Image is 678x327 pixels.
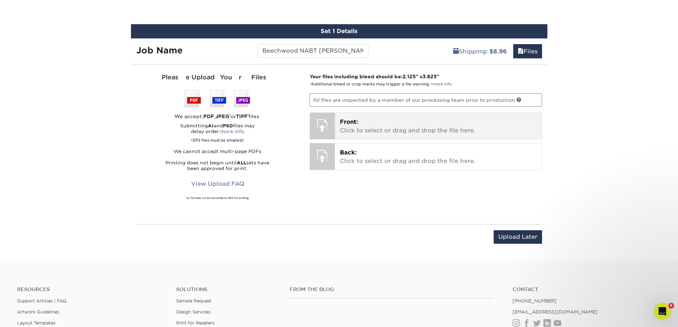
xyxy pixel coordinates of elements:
[340,148,537,165] p: Click to select or drag and drop the file here.
[17,320,56,326] a: Layout Templates
[17,309,59,315] a: Artwork Guidelines
[486,48,507,55] b: : $8.96
[17,286,165,292] h4: Resources
[136,73,299,82] div: Please Upload Your Files
[185,90,250,107] img: We accept: PSD, TIFF, or JPEG (JPG)
[215,114,229,119] strong: JPEG
[203,114,214,119] strong: PDF
[513,309,598,315] a: [EMAIL_ADDRESS][DOMAIN_NAME]
[310,93,542,107] p: All files are inspected by a member of our processing team prior to production.
[340,118,358,125] span: Front:
[176,309,210,315] a: Design Services
[237,160,246,165] strong: ALL
[136,113,299,120] div: We accept: , or files.
[220,129,244,134] a: more info
[310,74,439,79] strong: Your files including bleed should be: " x "
[513,286,661,292] a: Contact
[176,320,215,326] a: Print for Resellers
[340,149,357,156] span: Back:
[403,74,416,79] span: 2.125
[223,123,233,128] strong: PSD
[236,114,247,119] strong: TIFF
[453,48,459,55] span: shipping
[136,196,299,200] div: All formats will be converted to PDF for printing.
[290,286,493,292] h4: From the Blog
[131,24,547,38] div: Set 1 Details
[186,196,186,198] sup: 1
[136,123,299,143] p: Submitting and files may delay order:
[186,177,249,191] a: View Upload FAQ
[247,113,249,117] sup: 1
[513,44,542,58] a: Files
[494,230,542,244] input: Upload Later
[654,303,671,320] iframe: Intercom live chat
[136,149,299,154] p: We cannot accept multi-page PDFs
[448,44,511,58] a: Shipping: $8.96
[17,298,67,304] a: Support Articles | FAQ
[422,74,437,79] span: 3.625
[310,82,452,86] small: *Additional bleed or crop marks may trigger a file warning –
[432,82,452,86] a: more info
[136,160,299,172] p: Printing does not begin until sets have been approved for print.
[668,303,674,308] span: 6
[176,286,279,292] h4: Solutions
[191,135,244,143] small: (EPS files must be emailed)
[518,48,524,55] span: files
[176,298,211,304] a: Sample Request
[258,44,368,58] input: Enter a job name
[208,123,214,128] strong: AI
[513,298,557,304] a: [PHONE_NUMBER]
[136,45,183,56] strong: Job Name
[229,113,231,117] sup: 1
[340,118,537,135] p: Click to select or drag and drop the file here.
